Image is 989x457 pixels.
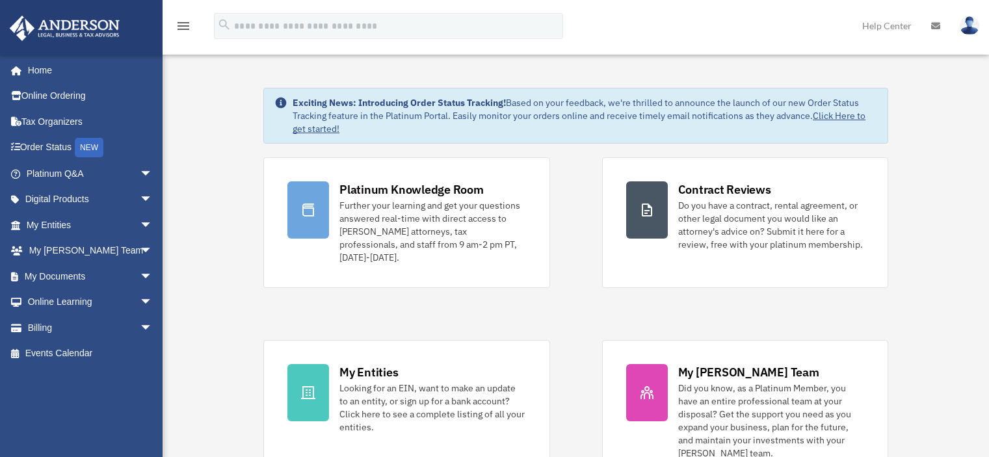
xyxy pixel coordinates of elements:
a: Home [9,57,166,83]
span: arrow_drop_down [140,212,166,239]
img: Anderson Advisors Platinum Portal [6,16,124,41]
div: Platinum Knowledge Room [339,181,484,198]
div: Based on your feedback, we're thrilled to announce the launch of our new Order Status Tracking fe... [293,96,877,135]
span: arrow_drop_down [140,263,166,290]
div: Looking for an EIN, want to make an update to an entity, or sign up for a bank account? Click her... [339,382,525,434]
a: My Entitiesarrow_drop_down [9,212,172,238]
div: Contract Reviews [678,181,771,198]
span: arrow_drop_down [140,161,166,187]
span: arrow_drop_down [140,315,166,341]
div: Do you have a contract, rental agreement, or other legal document you would like an attorney's ad... [678,199,864,251]
a: Platinum Q&Aarrow_drop_down [9,161,172,187]
a: Order StatusNEW [9,135,172,161]
div: My [PERSON_NAME] Team [678,364,819,380]
span: arrow_drop_down [140,187,166,213]
div: My Entities [339,364,398,380]
span: arrow_drop_down [140,238,166,265]
div: NEW [75,138,103,157]
img: User Pic [960,16,979,35]
a: Click Here to get started! [293,110,865,135]
a: My [PERSON_NAME] Teamarrow_drop_down [9,238,172,264]
a: Contract Reviews Do you have a contract, rental agreement, or other legal document you would like... [602,157,888,288]
a: menu [176,23,191,34]
a: Events Calendar [9,341,172,367]
a: Platinum Knowledge Room Further your learning and get your questions answered real-time with dire... [263,157,549,288]
a: Tax Organizers [9,109,172,135]
a: Online Ordering [9,83,172,109]
i: search [217,18,231,32]
a: Online Learningarrow_drop_down [9,289,172,315]
a: Billingarrow_drop_down [9,315,172,341]
span: arrow_drop_down [140,289,166,316]
a: Digital Productsarrow_drop_down [9,187,172,213]
div: Further your learning and get your questions answered real-time with direct access to [PERSON_NAM... [339,199,525,264]
a: My Documentsarrow_drop_down [9,263,172,289]
i: menu [176,18,191,34]
strong: Exciting News: Introducing Order Status Tracking! [293,97,506,109]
